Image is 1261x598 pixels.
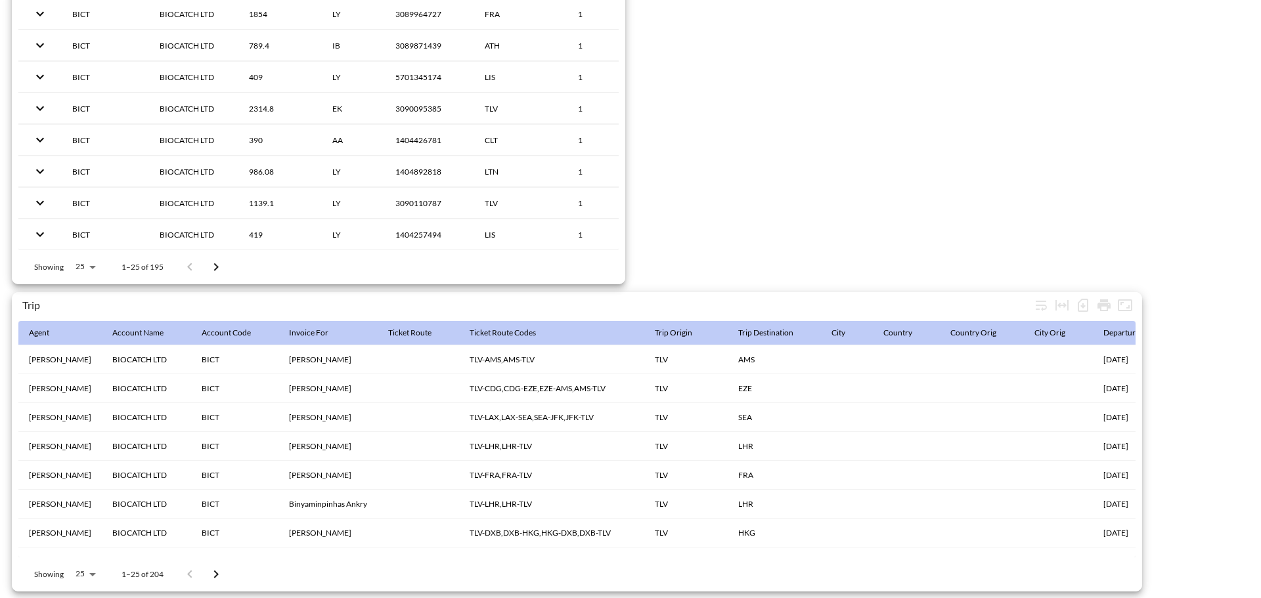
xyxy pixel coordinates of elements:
[1094,295,1115,316] div: Print
[122,261,164,272] p: 1–25 of 195
[322,188,385,219] th: LY
[459,547,644,576] th: MEL-SYD
[385,188,474,219] th: 3090110787
[22,299,1030,311] div: Trip
[459,432,644,461] th: TLV-LHR,LHR-TLV
[831,325,845,341] div: City
[388,325,431,341] div: Ticket Route
[191,547,278,576] th: BICT
[950,325,996,341] div: Country Orig
[644,461,728,490] th: TLV
[34,261,64,272] p: Showing
[149,30,238,61] th: BIOCATCH LTD
[102,547,191,576] th: BIOCATCH LTD
[202,325,251,341] div: Account Code
[474,156,567,187] th: LTN
[644,547,728,576] th: MEL
[29,34,51,56] button: expand row
[238,219,322,250] th: 419
[474,93,567,124] th: TLV
[149,156,238,187] th: BIOCATCH LTD
[738,325,793,341] div: Trip Destination
[29,160,51,182] button: expand row
[1103,325,1139,341] div: Departure
[1073,295,1094,316] div: Number of rows selected for download: 204
[112,325,164,341] div: Account Name
[238,30,322,61] th: 789.4
[1093,519,1167,547] th: 08/06/2025
[883,325,929,341] span: Country
[1115,295,1136,316] button: Fullscreen
[831,325,862,341] span: City
[459,519,644,547] th: TLV-DXB,DXB-HKG,HKG-DXB,DXB-TLV
[29,66,51,88] button: expand row
[62,219,149,250] th: BICT
[289,325,328,341] div: Invoice For
[322,219,385,250] th: LY
[474,62,567,93] th: LIS
[644,432,728,461] th: TLV
[102,490,191,519] th: BIOCATCH LTD
[191,374,278,403] th: BICT
[149,62,238,93] th: BIOCATCH LTD
[18,374,102,403] th: Ilana Peretz
[278,345,378,374] th: Ben Benolielcontente
[728,490,821,519] th: LHR
[322,62,385,93] th: LY
[322,30,385,61] th: IB
[102,519,191,547] th: BIOCATCH LTD
[18,519,102,547] th: Ilana Peretz
[385,125,474,156] th: 1404426781
[388,325,449,341] span: Ticket Route
[1093,461,1167,490] th: 22/07/2025
[567,219,644,250] th: 1
[278,374,378,403] th: Ayelet Eliezer
[278,461,378,490] th: Eyran Blumberg
[102,374,191,403] th: BIOCATCH LTD
[1034,325,1065,341] div: City Orig
[728,461,821,490] th: FRA
[29,3,51,25] button: expand row
[1034,325,1082,341] span: City Orig
[470,325,553,341] span: Ticket Route Codes
[102,345,191,374] th: BIOCATCH LTD
[728,432,821,461] th: LHR
[385,219,474,250] th: 1404257494
[18,547,102,576] th: Ilana Peretz
[149,188,238,219] th: BIOCATCH LTD
[385,93,474,124] th: 3090095385
[655,325,709,341] span: Trip Origin
[1093,403,1167,432] th: 09/06/2025
[1051,295,1073,316] div: Toggle table layout between fixed and auto (default: auto)
[1093,432,1167,461] th: 03/03/2025
[470,325,536,341] div: Ticket Route Codes
[112,325,181,341] span: Account Name
[322,125,385,156] th: AA
[1093,490,1167,519] th: 20/05/2025
[289,325,345,341] span: Invoice For
[567,156,644,187] th: 1
[1093,547,1167,576] th: 18/06/2025
[69,258,100,275] div: 25
[62,125,149,156] th: BICT
[278,490,378,519] th: Binyaminpinhas Ankry
[655,325,692,341] div: Trip Origin
[62,30,149,61] th: BICT
[278,519,378,547] th: Michal Strul
[459,374,644,403] th: TLV-CDG,CDG-EZE,EZE-AMS,AMS-TLV
[567,62,644,93] th: 1
[69,565,100,582] div: 25
[238,188,322,219] th: 1139.1
[149,125,238,156] th: BIOCATCH LTD
[29,192,51,214] button: expand row
[203,561,229,587] button: Go to next page
[238,93,322,124] th: 2314.8
[883,325,912,341] div: Country
[459,403,644,432] th: TLV-LAX,LAX-SEA,SEA-JFK,JFK-TLV
[238,156,322,187] th: 986.08
[122,568,164,580] p: 1–25 of 204
[29,129,51,151] button: expand row
[191,345,278,374] th: BICT
[728,374,821,403] th: EZE
[459,345,644,374] th: TLV-AMS,AMS-TLV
